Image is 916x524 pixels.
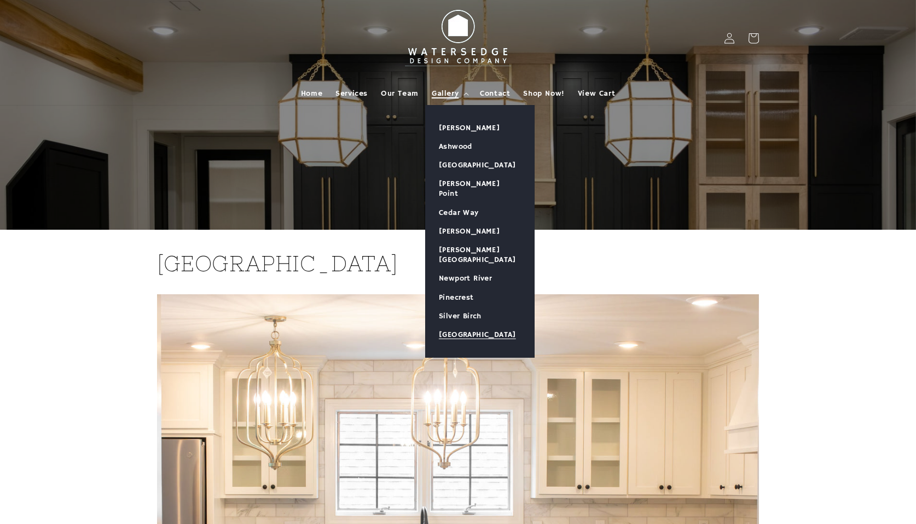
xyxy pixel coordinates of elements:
[578,89,615,98] span: View Cart
[425,82,473,105] summary: Gallery
[335,89,368,98] span: Services
[426,203,534,222] a: Cedar Way
[523,89,564,98] span: Shop Now!
[473,82,517,105] a: Contact
[426,137,534,156] a: Ashwood
[426,174,534,203] a: [PERSON_NAME] Point
[426,269,534,288] a: Newport River
[426,119,534,137] a: [PERSON_NAME]
[329,82,374,105] a: Services
[426,288,534,307] a: Pinecrest
[480,89,510,98] span: Contact
[381,89,419,98] span: Our Team
[571,82,622,105] a: View Cart
[294,82,329,105] a: Home
[374,82,425,105] a: Our Team
[398,4,518,72] img: Watersedge Design Co
[517,82,571,105] a: Shop Now!
[426,241,534,269] a: [PERSON_NAME][GEOGRAPHIC_DATA]
[426,222,534,241] a: [PERSON_NAME]
[432,89,459,98] span: Gallery
[301,89,322,98] span: Home
[426,325,534,344] a: [GEOGRAPHIC_DATA]
[157,249,759,278] h2: [GEOGRAPHIC_DATA]
[426,156,534,174] a: [GEOGRAPHIC_DATA]
[426,307,534,325] a: Silver Birch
